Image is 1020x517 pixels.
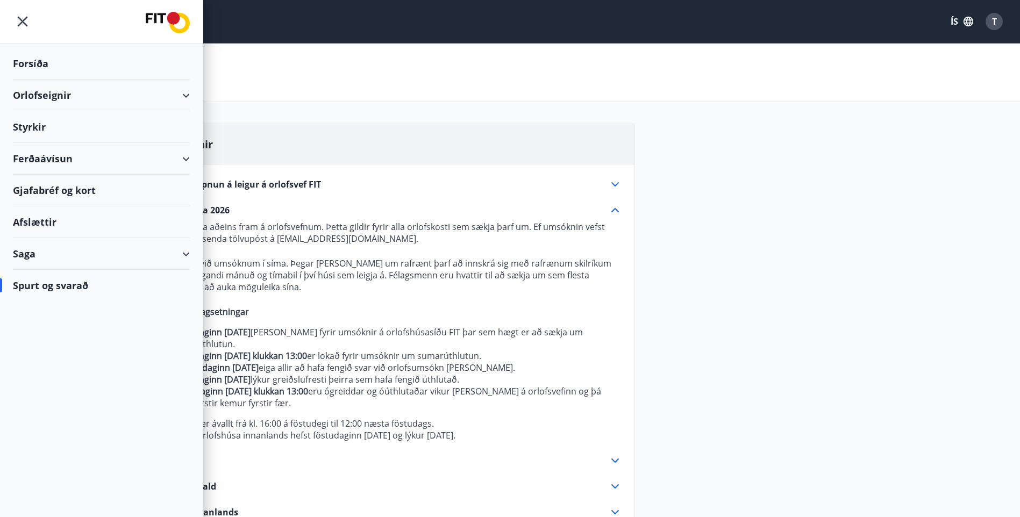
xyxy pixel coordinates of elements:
[149,454,622,467] div: Umgengni
[149,480,622,493] div: Breytingargjald
[146,12,190,33] img: union_logo
[13,111,190,143] div: Styrkir
[171,350,307,362] strong: Mánudaginn [DATE] klukkan 13:00
[13,175,190,206] div: Gjafabréf og kort
[992,16,997,27] span: T
[149,221,622,245] p: Umsóknir fara aðeins fram á orlofsvefnum. Þetta gildir fyrir alla orlofskosti sem sækja þarf um. ...
[13,12,32,31] button: menu
[149,217,622,441] div: Sumarútleiga 2026
[13,48,190,80] div: Forsíða
[149,178,321,190] span: Reglur um opnun á leigur á orlofsvef FIT
[13,143,190,175] div: Ferðaávísun
[13,206,190,238] div: Afslættir
[171,326,622,350] li: [PERSON_NAME] fyrir umsóknir á orlofshúsasíðu FIT þar sem hægt er að sækja um sumarúthlutun.
[149,429,622,441] p: Sumarleiga orlofshúsa innanlands hefst föstudaginn [DATE] og lýkur [DATE].
[171,362,259,374] strong: Miðvikudaginn [DATE]
[171,374,251,385] strong: Mánudaginn [DATE]
[149,178,622,191] div: Reglur um opnun á leigur á orlofsvef FIT
[171,374,622,385] li: lýkur greiðslufresti þeirra sem hafa fengið úthlutað.
[945,12,979,31] button: ÍS
[171,326,251,338] strong: Mánudaginn [DATE]
[171,350,622,362] li: er lokað fyrir umsóknir um sumarúthlutun.
[171,385,308,397] strong: Þriðjudaginn [DATE] klukkan 13:00
[149,204,622,217] div: Sumarútleiga 2026
[13,270,190,301] div: Spurt og svarað
[13,238,190,270] div: Saga
[981,9,1007,34] button: T
[171,362,622,374] li: eiga allir að hafa fengið svar við orlofsumsókn [PERSON_NAME].
[171,385,622,409] li: eru ógreiddar og óúthlutaðar vikur [PERSON_NAME] á orlofsvefinn og þá gildir fyrstir kemur fyrsti...
[149,418,622,429] p: Leigutímabil er ávallt frá kl. 16:00 á föstudegi til 12:00 næsta föstudags.
[13,80,190,111] div: Orlofseignir
[149,257,622,293] p: Ekki er tekið við umsóknum í síma. Þegar [PERSON_NAME] um rafrænt þarf að innskrá sig með rafrænu...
